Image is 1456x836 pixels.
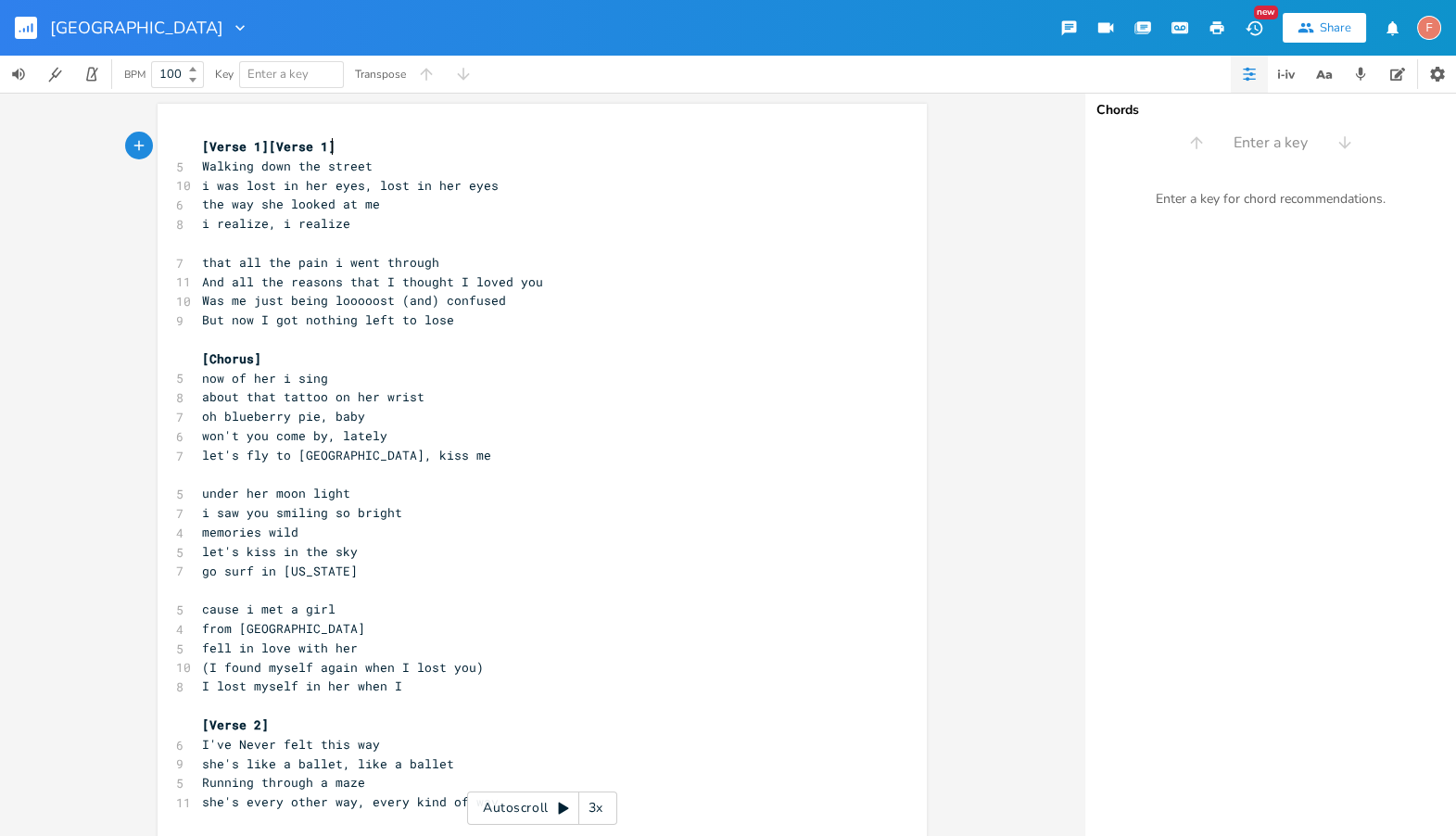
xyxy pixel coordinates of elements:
span: And all the reasons that I thought I loved you [202,273,543,290]
span: But now I got nothing left to lose [202,311,454,328]
span: under her moon light [202,485,350,501]
div: Autoscroll [467,792,617,825]
span: fell in love with her [202,640,358,656]
div: Enter a key for chord recommendations. [1085,180,1456,219]
div: Transpose [355,69,406,80]
span: i was lost in her eyes, lost in her eyes [202,177,499,194]
span: the way she looked at me [202,196,380,212]
span: now of her i sing [202,370,328,386]
span: Was me just being looooost (and) confused [202,292,506,309]
span: memories wild [202,524,298,540]
span: let's kiss in the sky [202,543,358,560]
span: cause i met a girl [202,601,336,617]
span: (I found myself again when I lost you) [202,659,484,676]
span: i saw you smiling so bright [202,504,402,521]
span: i realize, i realize [202,215,350,232]
div: Share [1320,19,1351,36]
span: Walking down the street [202,158,373,174]
div: fuzzyip [1417,16,1441,40]
div: Chords [1096,104,1445,117]
span: I've Never felt this way [202,736,380,753]
div: Key [215,69,234,80]
span: I lost myself in her when I [202,678,402,694]
button: New [1235,11,1272,44]
span: [GEOGRAPHIC_DATA] [50,19,223,36]
span: [Verse 2] [202,716,269,733]
div: 3x [579,792,613,825]
span: oh blueberry pie, baby [202,408,365,424]
span: go surf in [US_STATE] [202,563,358,579]
div: BPM [124,70,146,80]
span: [Chorus] [202,350,261,367]
span: she's every other way, every kind of way [202,793,499,810]
div: New [1254,6,1278,19]
button: Share [1283,13,1366,43]
span: let's fly to [GEOGRAPHIC_DATA], kiss me [202,447,491,463]
span: won't you come by, lately [202,427,387,444]
span: she's like a ballet, like a ballet [202,755,454,772]
span: Running through a maze [202,774,365,791]
span: about that tattoo on her wrist [202,388,424,405]
span: that all the pain i went through [202,254,439,271]
span: Enter a key [1234,133,1308,154]
button: F [1417,6,1441,49]
span: Enter a key [247,66,309,82]
span: from [GEOGRAPHIC_DATA] [202,620,365,637]
span: [Verse 1][Verse 1] [202,138,336,155]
